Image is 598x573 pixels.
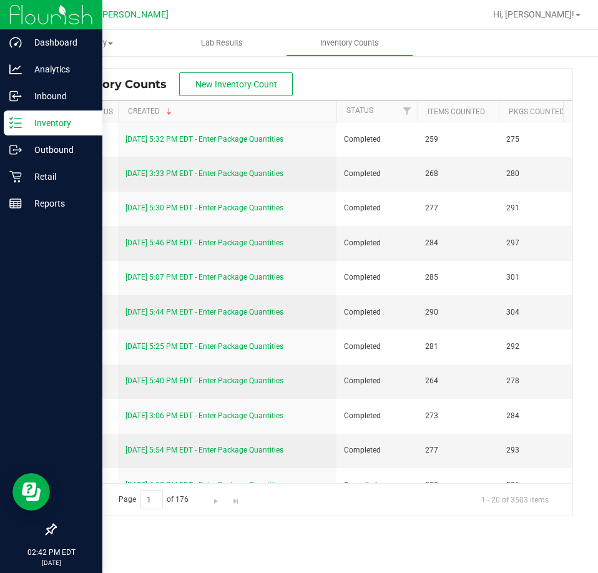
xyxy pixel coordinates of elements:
[195,79,277,89] span: New Inventory Count
[425,168,491,180] span: 268
[346,106,373,115] a: Status
[6,558,97,567] p: [DATE]
[344,272,410,283] span: Completed
[22,196,97,211] p: Reports
[179,72,293,96] button: New Inventory Count
[125,308,283,316] a: [DATE] 5:44 PM EDT - Enter Package Quantities
[9,144,22,156] inline-svg: Outbound
[22,169,97,184] p: Retail
[9,197,22,210] inline-svg: Reports
[125,342,283,351] a: [DATE] 5:25 PM EDT - Enter Package Quantities
[6,547,97,558] p: 02:42 PM EDT
[9,36,22,49] inline-svg: Dashboard
[125,376,283,385] a: [DATE] 5:40 PM EDT - Enter Package Quantities
[9,90,22,102] inline-svg: Inbound
[140,490,163,509] input: 1
[425,306,491,318] span: 290
[425,134,491,145] span: 259
[493,9,574,19] span: Hi, [PERSON_NAME]!
[397,100,418,122] a: Filter
[506,410,572,422] span: 284
[344,306,410,318] span: Completed
[125,135,283,144] a: [DATE] 5:32 PM EDT - Enter Package Quantities
[184,37,260,49] span: Lab Results
[65,77,179,91] span: Inventory Counts
[428,107,485,116] a: Items Counted
[425,375,491,387] span: 264
[425,341,491,353] span: 281
[125,203,283,212] a: [DATE] 5:30 PM EDT - Enter Package Quantities
[9,63,22,76] inline-svg: Analytics
[506,306,572,318] span: 304
[22,142,97,157] p: Outbound
[425,479,491,491] span: 290
[22,115,97,130] p: Inventory
[128,107,174,115] a: Created
[125,169,283,178] a: [DATE] 3:33 PM EDT - Enter Package Quantities
[22,62,97,77] p: Analytics
[227,490,245,507] a: Go to the last page
[344,341,410,353] span: Completed
[125,273,283,282] a: [DATE] 5:07 PM EDT - Enter Package Quantities
[425,444,491,456] span: 277
[87,9,169,20] span: Ft. [PERSON_NAME]
[22,89,97,104] p: Inbound
[344,237,410,249] span: Completed
[158,30,286,56] a: Lab Results
[509,107,564,116] a: Pkgs Counted
[506,237,572,249] span: 297
[125,446,283,454] a: [DATE] 5:54 PM EDT - Enter Package Quantities
[344,479,410,491] span: Cancelled
[207,490,225,507] a: Go to the next page
[9,117,22,129] inline-svg: Inventory
[506,134,572,145] span: 275
[425,237,491,249] span: 284
[506,375,572,387] span: 278
[303,37,396,49] span: Inventory Counts
[344,444,410,456] span: Completed
[125,411,283,420] a: [DATE] 3:06 PM EDT - Enter Package Quantities
[471,490,559,509] span: 1 - 20 of 3503 items
[506,202,572,214] span: 291
[344,375,410,387] span: Completed
[108,490,199,509] span: Page of 176
[506,479,572,491] span: 296
[9,170,22,183] inline-svg: Retail
[344,134,410,145] span: Completed
[344,202,410,214] span: Completed
[425,272,491,283] span: 285
[506,168,572,180] span: 280
[506,444,572,456] span: 293
[425,202,491,214] span: 277
[506,341,572,353] span: 292
[12,473,50,511] iframe: Resource center
[125,481,283,489] a: [DATE] 4:57 PM EDT - Enter Package Quantities
[286,30,414,56] a: Inventory Counts
[344,168,410,180] span: Completed
[344,410,410,422] span: Completed
[22,35,97,50] p: Dashboard
[425,410,491,422] span: 273
[125,238,283,247] a: [DATE] 5:46 PM EDT - Enter Package Quantities
[506,272,572,283] span: 301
